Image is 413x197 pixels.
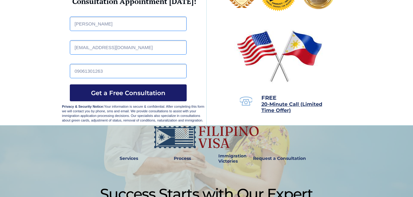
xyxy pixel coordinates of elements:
[70,40,187,55] input: Email
[218,153,247,164] strong: Immigration Victories
[261,95,276,101] span: FREE
[62,105,104,108] strong: Privacy & Security Notice:
[70,84,187,101] button: Get a Free Consultation
[261,101,322,113] span: 20-Minute Call (Limited Time Offer)
[250,152,309,166] a: Request a Consultation
[62,105,205,122] span: Your information is secure & confidential. After completing this form we will contact you by phon...
[216,152,236,166] a: Immigration Victories
[116,152,142,166] a: Services
[70,17,187,31] input: Full Name
[174,156,191,161] strong: Process
[70,64,187,78] input: Phone Number
[120,156,138,161] strong: Services
[253,156,306,161] strong: Request a Consultation
[261,102,322,113] a: 20-Minute Call (Limited Time Offer)
[171,152,194,166] a: Process
[70,89,187,97] span: Get a Free Consultation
